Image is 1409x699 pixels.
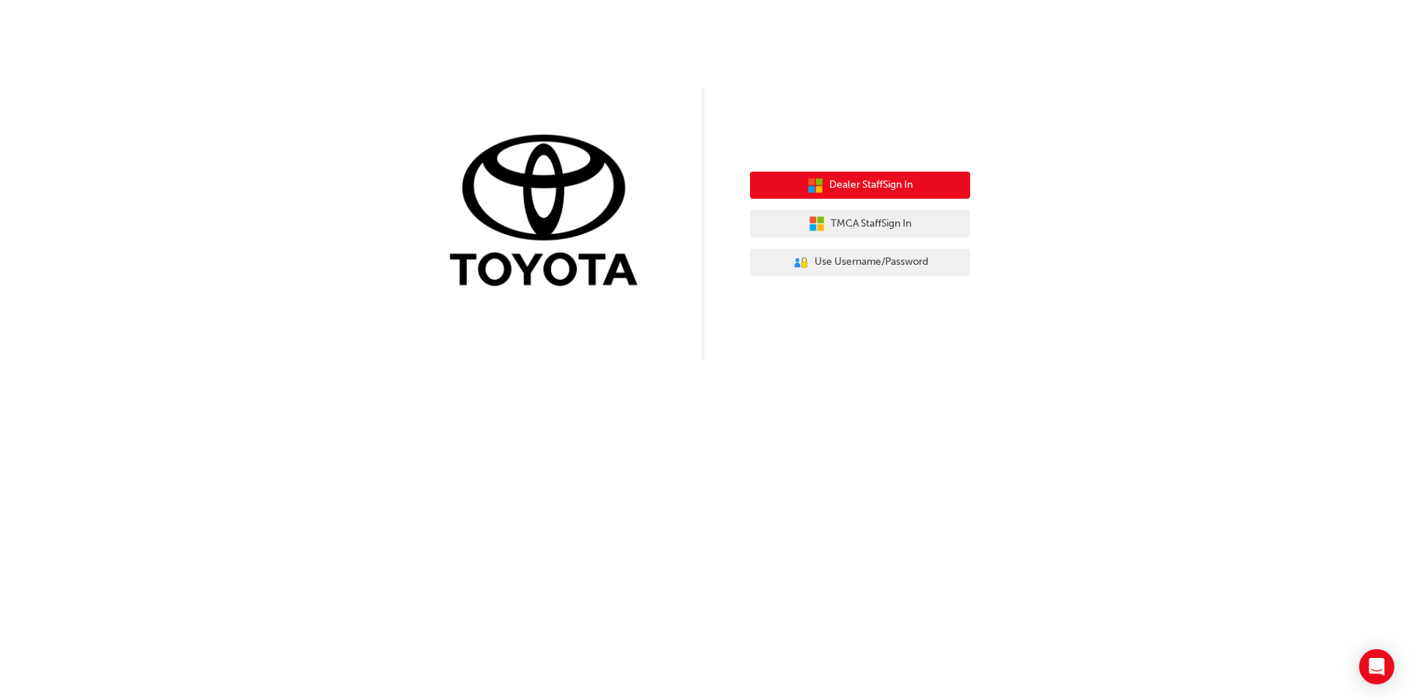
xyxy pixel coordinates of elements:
button: TMCA StaffSign In [750,210,970,238]
span: Use Username/Password [815,254,928,271]
button: Dealer StaffSign In [750,172,970,200]
button: Use Username/Password [750,249,970,277]
img: Trak [439,131,659,293]
span: TMCA Staff Sign In [831,216,911,233]
span: Dealer Staff Sign In [829,177,913,194]
div: Open Intercom Messenger [1359,649,1394,684]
